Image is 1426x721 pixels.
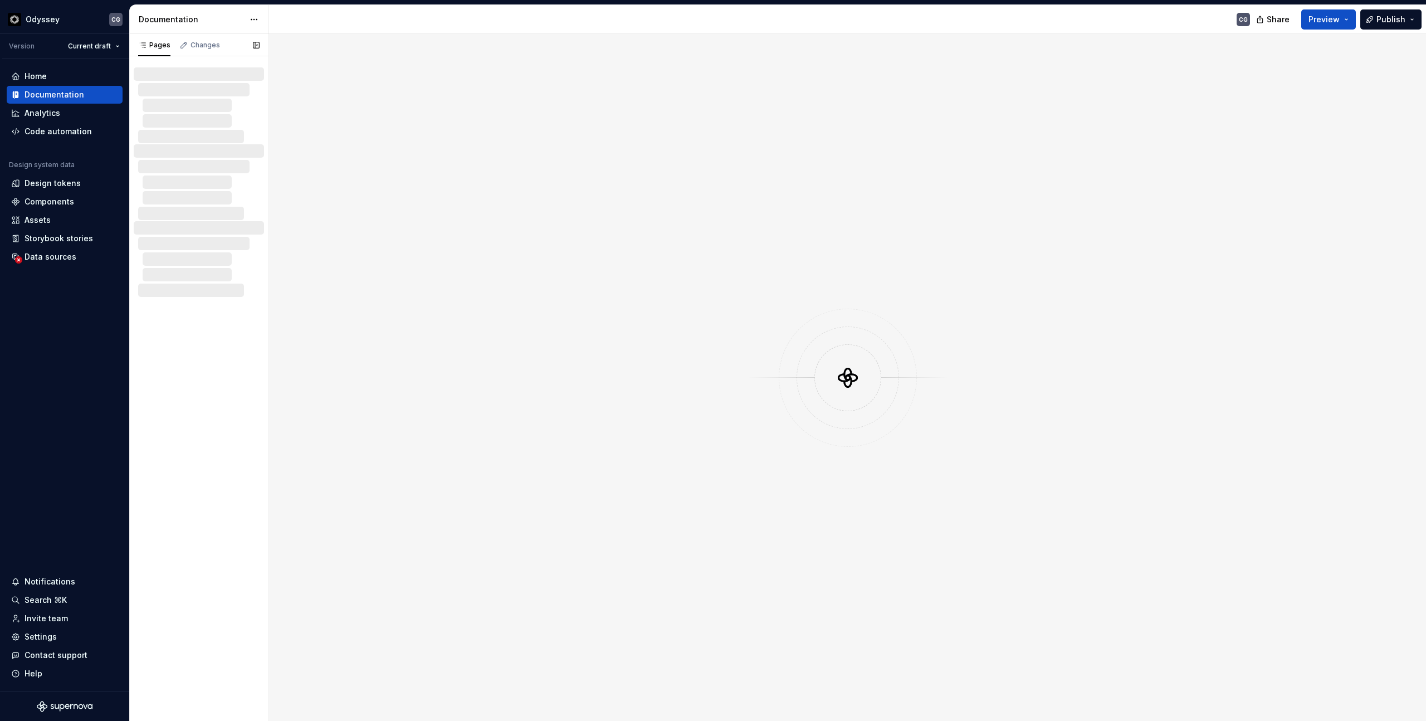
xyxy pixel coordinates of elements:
[25,196,74,207] div: Components
[7,230,123,247] a: Storybook stories
[1239,15,1248,24] div: CG
[25,89,84,100] div: Documentation
[7,86,123,104] a: Documentation
[1251,9,1297,30] button: Share
[7,665,123,683] button: Help
[7,211,123,229] a: Assets
[25,650,87,661] div: Contact support
[26,14,60,25] div: Odyssey
[7,573,123,591] button: Notifications
[25,613,68,624] div: Invite team
[25,178,81,189] div: Design tokens
[7,248,123,266] a: Data sources
[25,233,93,244] div: Storybook stories
[25,108,60,119] div: Analytics
[25,251,76,262] div: Data sources
[1376,14,1405,25] span: Publish
[25,215,51,226] div: Assets
[7,193,123,211] a: Components
[7,646,123,664] button: Contact support
[7,123,123,140] a: Code automation
[9,160,75,169] div: Design system data
[1301,9,1356,30] button: Preview
[139,14,244,25] div: Documentation
[8,13,21,26] img: c755af4b-9501-4838-9b3a-04de1099e264.png
[1360,9,1422,30] button: Publish
[7,628,123,646] a: Settings
[25,668,42,679] div: Help
[25,71,47,82] div: Home
[7,610,123,627] a: Invite team
[68,42,111,51] span: Current draft
[7,174,123,192] a: Design tokens
[1267,14,1290,25] span: Share
[25,631,57,642] div: Settings
[138,41,170,50] div: Pages
[25,595,67,606] div: Search ⌘K
[7,67,123,85] a: Home
[1308,14,1340,25] span: Preview
[7,104,123,122] a: Analytics
[111,15,120,24] div: CG
[37,701,92,712] svg: Supernova Logo
[25,126,92,137] div: Code automation
[25,576,75,587] div: Notifications
[7,591,123,609] button: Search ⌘K
[9,42,35,51] div: Version
[63,38,125,54] button: Current draft
[191,41,220,50] div: Changes
[2,7,127,31] button: OdysseyCG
